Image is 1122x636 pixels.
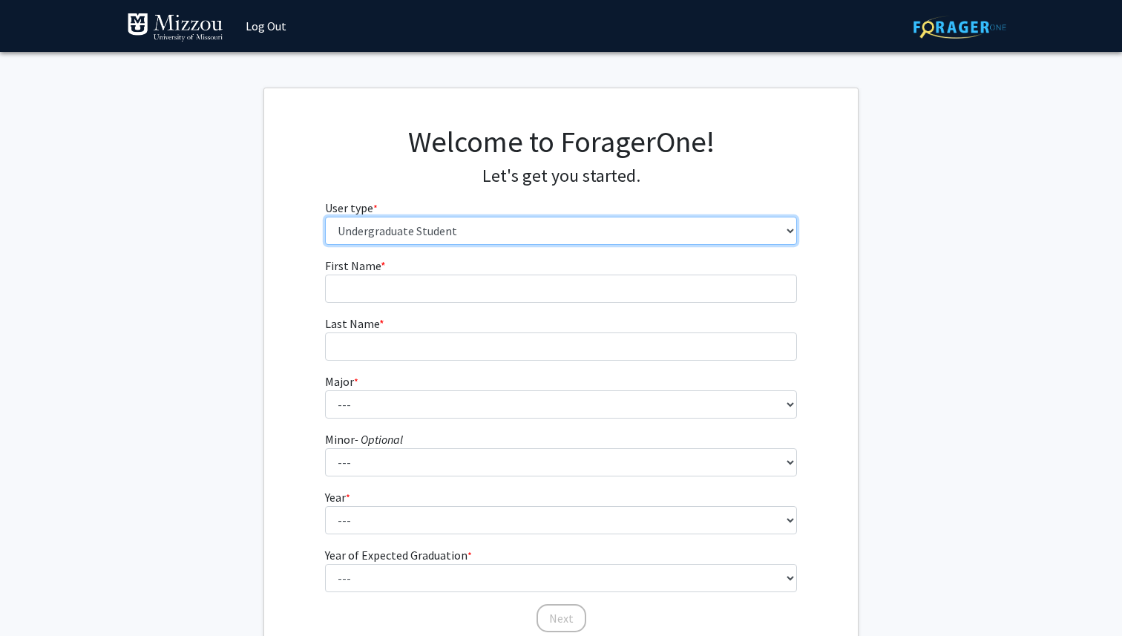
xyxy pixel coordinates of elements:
[127,13,223,42] img: University of Missouri Logo
[325,124,798,160] h1: Welcome to ForagerOne!
[913,16,1006,39] img: ForagerOne Logo
[325,546,472,564] label: Year of Expected Graduation
[325,258,381,273] span: First Name
[325,430,403,448] label: Minor
[325,165,798,187] h4: Let's get you started.
[325,316,379,331] span: Last Name
[11,569,63,625] iframe: Chat
[325,199,378,217] label: User type
[355,432,403,447] i: - Optional
[325,488,350,506] label: Year
[537,604,586,632] button: Next
[325,373,358,390] label: Major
